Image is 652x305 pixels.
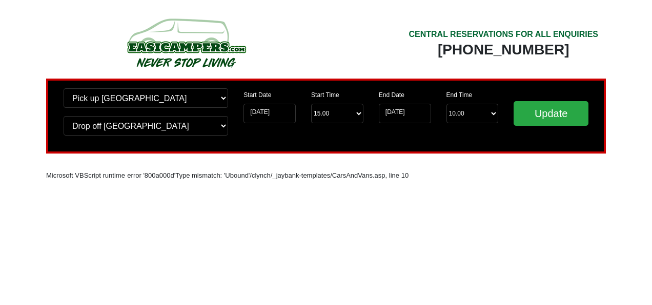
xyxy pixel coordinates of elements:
div: CENTRAL RESERVATIONS FOR ALL ENQUIRIES [409,28,598,41]
font: , line 10 [385,171,409,179]
font: Microsoft VBScript runtime [46,171,125,179]
input: Start Date [243,104,296,123]
font: Type mismatch: 'Ubound' [175,171,250,179]
label: Start Date [243,90,271,100]
font: /clynch/_jaybank-templates/CarsAndVans.asp [250,171,385,179]
label: Start Time [311,90,339,100]
font: error '800a000d' [127,171,175,179]
div: [PHONE_NUMBER] [409,41,598,59]
label: End Time [446,90,473,100]
input: Return Date [379,104,431,123]
label: End Date [379,90,404,100]
img: campers-checkout-logo.png [89,14,283,71]
input: Update [514,101,588,126]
